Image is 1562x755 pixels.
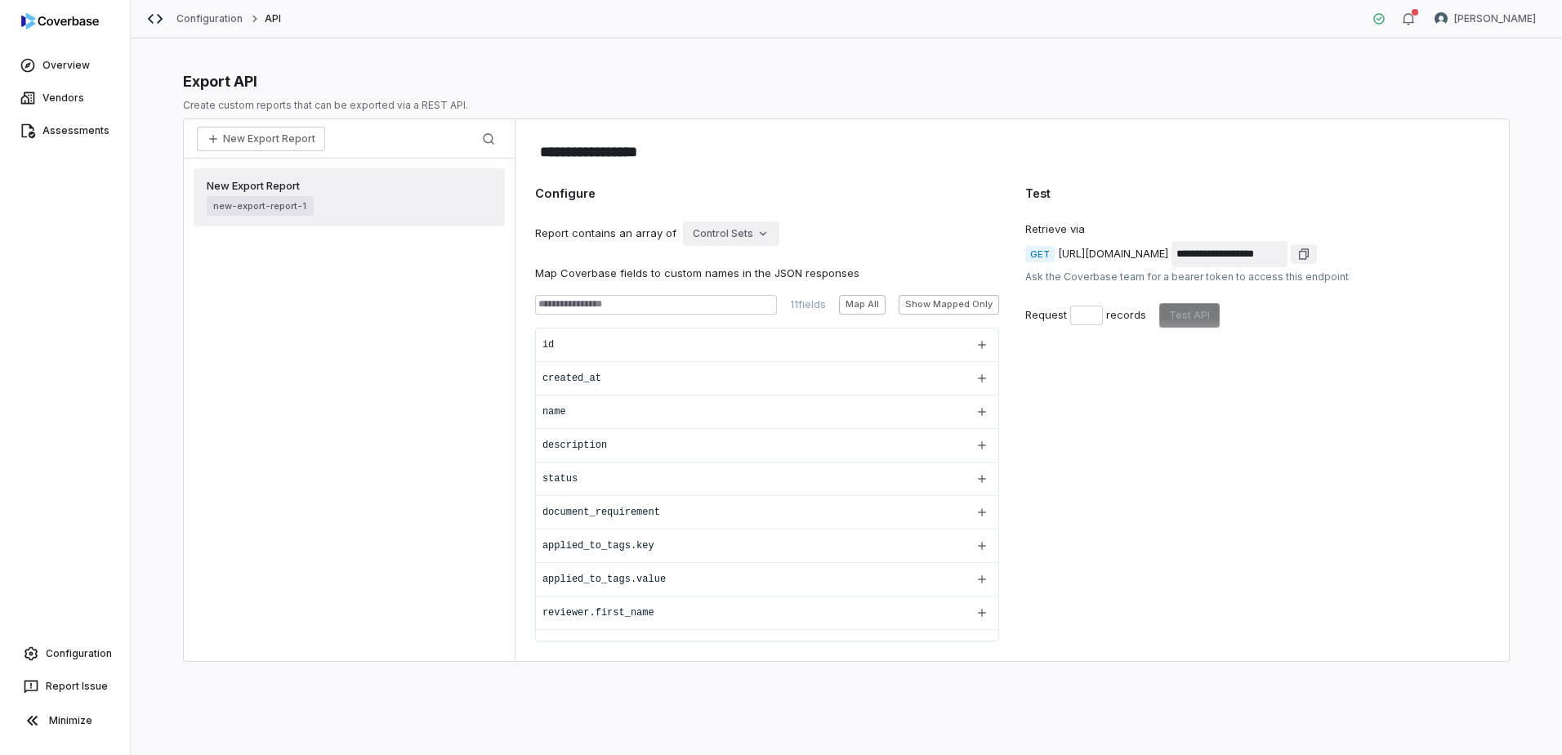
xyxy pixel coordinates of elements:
[7,639,123,668] a: Configuration
[542,606,962,619] div: reviewer.first_name
[790,298,826,311] div: 11 fields
[1425,7,1546,31] button: Curtis Nohl avatar[PERSON_NAME]
[839,295,886,315] button: Map All
[542,472,962,485] div: status
[194,168,505,226] a: New Export Reportnew-export-report-1
[3,51,127,80] a: Overview
[535,185,999,202] div: Configure
[7,672,123,701] button: Report Issue
[542,338,962,351] div: id
[3,116,127,145] a: Assessments
[542,405,962,418] div: name
[21,13,99,29] img: logo-D7KZi-bG.svg
[1435,12,1448,25] img: Curtis Nohl avatar
[542,573,962,586] div: applied_to_tags.value
[535,266,999,282] div: Map Coverbase fields to custom names in the JSON responses
[535,226,676,242] div: Report contains an array of
[1106,307,1146,324] div: records
[183,99,1510,112] p: Create custom reports that can be exported via a REST API.
[1025,307,1067,324] div: Request
[899,295,999,315] button: Show Mapped Only
[542,372,962,385] div: created_at
[542,439,962,452] div: description
[542,539,962,552] div: applied_to_tags.key
[265,12,281,25] span: API
[1025,270,1489,284] div: Ask the Coverbase team for a bearer token to access this endpoint
[1025,246,1055,262] span: GET
[1454,12,1536,25] span: [PERSON_NAME]
[1025,185,1489,202] div: Test
[542,506,962,519] div: document_requirement
[176,12,243,25] a: Configuration
[7,704,123,737] button: Minimize
[183,71,1510,92] div: Export API
[197,127,325,151] button: New Export Report
[1058,246,1168,262] div: [URL][DOMAIN_NAME]
[683,221,779,246] button: Control Sets
[542,640,962,653] div: reviewer.last_name
[207,178,314,193] span: New Export Report
[207,196,314,216] span: new-export-report-1
[1025,221,1489,238] div: Retrieve via
[3,83,127,113] a: Vendors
